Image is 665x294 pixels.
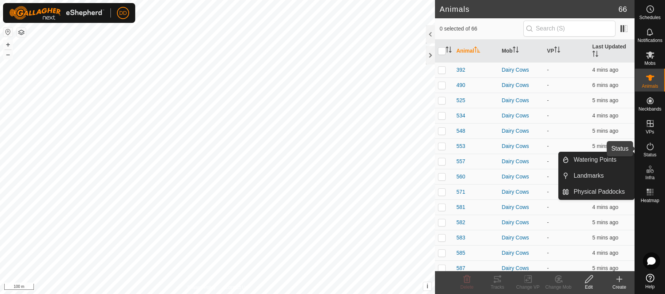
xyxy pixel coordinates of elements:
app-display-virtual-paddock-transition: - [547,189,549,195]
span: 11 Aug 2025, 1:33 pm [592,204,618,210]
span: 525 [456,96,465,104]
p-sorticon: Activate to sort [592,52,598,58]
span: 587 [456,264,465,272]
span: 0 selected of 66 [440,25,523,33]
span: Infra [645,175,654,180]
span: Mobs [644,61,655,66]
app-display-virtual-paddock-transition: - [547,174,549,180]
span: 582 [456,218,465,227]
app-display-virtual-paddock-transition: - [547,235,549,241]
app-display-virtual-paddock-transition: - [547,250,549,256]
span: Watering Points [574,155,616,164]
span: Delete [460,284,474,290]
div: Dairy Cows [502,203,541,211]
span: VPs [646,130,654,134]
p-sorticon: Activate to sort [474,48,480,54]
div: Dairy Cows [502,157,541,165]
span: 490 [456,81,465,89]
span: 560 [456,173,465,181]
span: 66 [619,3,627,15]
button: + [3,40,13,49]
span: Animals [642,84,658,88]
th: Mob [499,40,544,63]
button: – [3,50,13,59]
span: 11 Aug 2025, 1:32 pm [592,143,618,149]
span: 11 Aug 2025, 1:33 pm [592,112,618,119]
span: Neckbands [638,107,661,111]
span: Notifications [638,38,662,43]
app-display-virtual-paddock-transition: - [547,143,549,149]
span: DD [119,9,127,17]
li: Landmarks [559,168,634,183]
span: 11 Aug 2025, 1:32 pm [592,128,618,134]
div: Tracks [482,284,513,291]
span: i [427,283,428,289]
span: 571 [456,188,465,196]
div: Dairy Cows [502,188,541,196]
div: Dairy Cows [502,218,541,227]
span: 11 Aug 2025, 1:32 pm [592,265,618,271]
li: Physical Paddocks [559,184,634,199]
a: Contact Us [225,284,248,291]
div: Dairy Cows [502,173,541,181]
p-sorticon: Activate to sort [554,48,560,54]
button: i [423,282,432,291]
a: Help [635,271,665,292]
span: 11 Aug 2025, 1:32 pm [592,219,618,225]
div: Dairy Cows [502,81,541,89]
span: Landmarks [574,171,604,180]
span: 11 Aug 2025, 1:33 pm [592,67,618,73]
app-display-virtual-paddock-transition: - [547,265,549,271]
span: 557 [456,157,465,165]
app-display-virtual-paddock-transition: - [547,67,549,73]
span: 11 Aug 2025, 1:32 pm [592,235,618,241]
span: Help [645,284,655,289]
div: Dairy Cows [502,96,541,104]
app-display-virtual-paddock-transition: - [547,128,549,134]
app-display-virtual-paddock-transition: - [547,82,549,88]
div: Change Mob [543,284,574,291]
a: Physical Paddocks [569,184,634,199]
p-sorticon: Activate to sort [446,48,452,54]
div: Dairy Cows [502,234,541,242]
div: Dairy Cows [502,249,541,257]
a: Watering Points [569,152,634,167]
span: 11 Aug 2025, 1:31 pm [592,82,618,88]
p-sorticon: Activate to sort [513,48,519,54]
li: Watering Points [559,152,634,167]
div: Edit [574,284,604,291]
span: 585 [456,249,465,257]
span: Status [643,153,656,157]
app-display-virtual-paddock-transition: - [547,112,549,119]
a: Landmarks [569,168,634,183]
th: Animal [453,40,499,63]
span: Physical Paddocks [574,187,625,196]
div: Dairy Cows [502,66,541,74]
app-display-virtual-paddock-transition: - [547,219,549,225]
button: Map Layers [17,28,26,37]
div: Dairy Cows [502,112,541,120]
div: Change VP [513,284,543,291]
span: 534 [456,112,465,120]
span: 11 Aug 2025, 1:32 pm [592,97,618,103]
input: Search (S) [523,21,615,37]
button: Reset Map [3,27,13,37]
app-display-virtual-paddock-transition: - [547,97,549,103]
div: Create [604,284,635,291]
th: Last Updated [589,40,635,63]
span: Schedules [639,15,660,20]
span: 392 [456,66,465,74]
div: Dairy Cows [502,264,541,272]
span: 553 [456,142,465,150]
span: 581 [456,203,465,211]
span: 11 Aug 2025, 1:33 pm [592,250,618,256]
span: 548 [456,127,465,135]
th: VP [544,40,589,63]
img: Gallagher Logo [9,6,104,20]
a: Privacy Policy [187,284,216,291]
h2: Animals [440,5,619,14]
span: 583 [456,234,465,242]
div: Dairy Cows [502,127,541,135]
div: Dairy Cows [502,142,541,150]
span: Heatmap [641,198,659,203]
